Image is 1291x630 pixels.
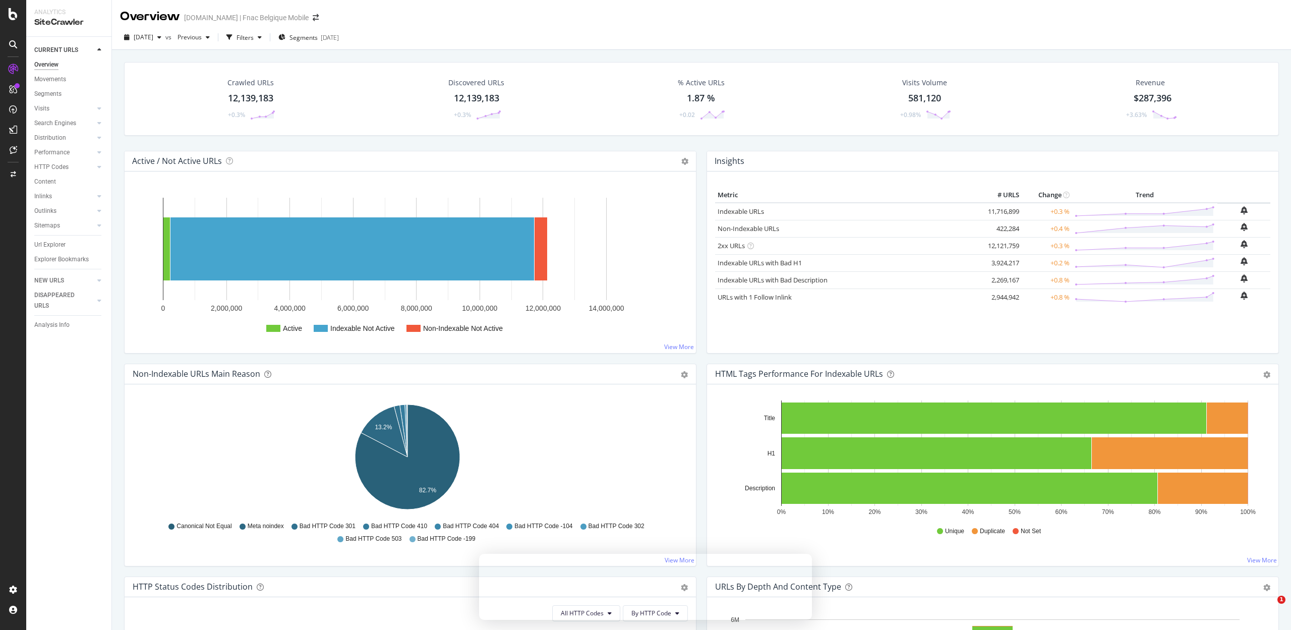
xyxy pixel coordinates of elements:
text: 13.2% [375,424,392,431]
a: Search Engines [34,118,94,129]
div: SiteCrawler [34,17,103,28]
div: Overview [34,60,58,70]
td: 2,944,942 [981,289,1022,306]
div: DISAPPEARED URLS [34,290,85,311]
a: Non-Indexable URLs [718,224,779,233]
a: Content [34,177,104,187]
a: Sitemaps [34,220,94,231]
div: Visits Volume [902,78,947,88]
td: 422,284 [981,220,1022,237]
a: Visits [34,103,94,114]
a: Performance [34,147,94,158]
span: 2025 Sep. 5th [134,33,153,41]
a: HTTP Codes [34,162,94,173]
div: +0.3% [228,110,245,119]
text: 40% [962,508,974,516]
a: Url Explorer [34,240,104,250]
th: # URLS [981,188,1022,203]
div: Distribution [34,133,66,143]
span: Bad HTTP Code -199 [418,535,476,543]
div: Filters [237,33,254,42]
td: 3,924,217 [981,254,1022,271]
span: Duplicate [980,527,1005,536]
a: URLs with 1 Follow Inlink [718,293,792,302]
i: Options [681,158,688,165]
span: vs [165,33,173,41]
div: arrow-right-arrow-left [313,14,319,21]
a: DISAPPEARED URLS [34,290,94,311]
span: Revenue [1136,78,1165,88]
span: Meta noindex [248,522,284,531]
svg: A chart. [133,188,687,345]
div: 12,139,183 [228,92,273,105]
a: Indexable URLs [718,207,764,216]
text: 6,000,000 [337,304,369,312]
div: bell-plus [1241,206,1248,214]
th: Change [1022,188,1072,203]
text: 80% [1148,508,1160,516]
a: Distribution [34,133,94,143]
div: Analytics [34,8,103,17]
a: 2xx URLs [718,241,745,250]
span: Bad HTTP Code 404 [443,522,499,531]
th: Metric [715,188,981,203]
div: NEW URLS [34,275,64,286]
div: Outlinks [34,206,56,216]
span: 1 [1277,596,1285,604]
text: 60% [1055,508,1067,516]
text: 14,000,000 [589,304,624,312]
td: +0.3 % [1022,237,1072,254]
div: bell-plus [1241,240,1248,248]
a: Explorer Bookmarks [34,254,104,265]
text: 50% [1009,508,1021,516]
span: Segments [289,33,318,42]
text: Indexable Not Active [330,324,395,332]
div: bell-plus [1241,257,1248,265]
td: +0.4 % [1022,220,1072,237]
div: Crawled URLs [227,78,274,88]
text: Title [764,415,776,422]
div: Inlinks [34,191,52,202]
text: 20% [868,508,881,516]
div: Movements [34,74,66,85]
text: 10,000,000 [462,304,497,312]
text: Non-Indexable Not Active [423,324,503,332]
text: Active [283,324,302,332]
a: Analysis Info [34,320,104,330]
svg: A chart. [133,400,682,518]
div: +0.3% [454,110,471,119]
td: 12,121,759 [981,237,1022,254]
span: Bad HTTP Code 410 [371,522,427,531]
text: H1 [768,450,776,457]
div: Performance [34,147,70,158]
div: gear [1263,584,1270,591]
a: Indexable URLs with Bad H1 [718,258,802,267]
td: +0.2 % [1022,254,1072,271]
span: Not Set [1021,527,1041,536]
text: 8,000,000 [401,304,432,312]
text: 0% [777,508,786,516]
text: 2,000,000 [211,304,242,312]
a: View More [664,342,694,351]
button: Previous [173,29,214,45]
div: Analysis Info [34,320,70,330]
div: 12,139,183 [454,92,499,105]
span: Bad HTTP Code 301 [300,522,356,531]
div: Non-Indexable URLs Main Reason [133,369,260,379]
div: CURRENT URLS [34,45,78,55]
span: Bad HTTP Code 503 [345,535,401,543]
span: Unique [945,527,964,536]
div: Search Engines [34,118,76,129]
div: Sitemaps [34,220,60,231]
a: Segments [34,89,104,99]
div: +0.98% [900,110,921,119]
button: [DATE] [120,29,165,45]
div: % Active URLs [678,78,725,88]
text: 6M [731,616,739,623]
text: 4,000,000 [274,304,305,312]
div: HTML Tags Performance for Indexable URLs [715,369,883,379]
td: 2,269,167 [981,271,1022,289]
td: +0.8 % [1022,271,1072,289]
